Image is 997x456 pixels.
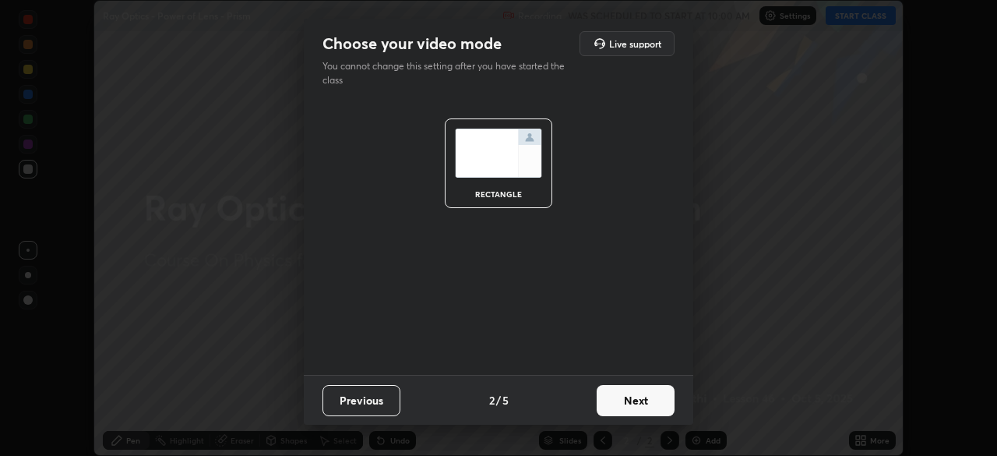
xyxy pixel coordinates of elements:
[496,392,501,408] h4: /
[322,59,575,87] p: You cannot change this setting after you have started the class
[489,392,495,408] h4: 2
[322,34,502,54] h2: Choose your video mode
[502,392,509,408] h4: 5
[455,129,542,178] img: normalScreenIcon.ae25ed63.svg
[322,385,400,416] button: Previous
[467,190,530,198] div: rectangle
[609,39,661,48] h5: Live support
[597,385,675,416] button: Next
